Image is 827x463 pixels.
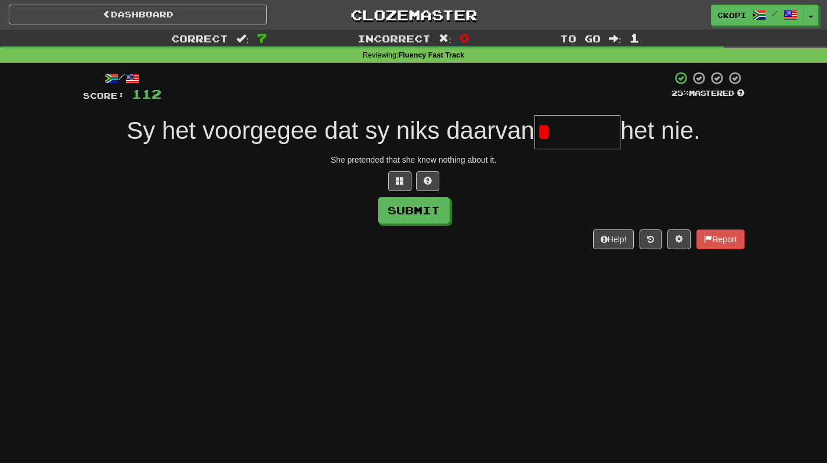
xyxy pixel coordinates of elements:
[696,229,744,249] button: Report
[416,171,439,191] button: Single letter hint - you only get 1 per sentence and score half the points! alt+h
[593,229,634,249] button: Help!
[671,88,689,98] span: 25 %
[83,71,161,85] div: /
[671,88,745,99] div: Mastered
[717,10,746,20] span: ckopi
[388,171,411,191] button: Switch sentence to multiple choice alt+p
[357,33,431,44] span: Incorrect
[284,5,543,25] a: Clozemaster
[127,117,535,144] span: Sy het voorgegee dat sy niks daarvan
[439,34,452,44] span: :
[560,33,601,44] span: To go
[236,34,249,44] span: :
[132,87,161,101] span: 112
[460,31,470,45] span: 0
[620,117,700,144] span: het nie.
[711,5,804,26] a: ckopi /
[257,31,267,45] span: 7
[83,91,125,101] span: Score:
[83,154,745,166] div: She pretended that she knew nothing about it.
[399,51,464,59] strong: Fluency Fast Track
[630,31,640,45] span: 1
[171,33,228,44] span: Correct
[772,9,778,17] span: /
[640,229,662,249] button: Round history (alt+y)
[9,5,267,24] a: Dashboard
[378,197,450,224] button: Submit
[609,34,622,44] span: :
